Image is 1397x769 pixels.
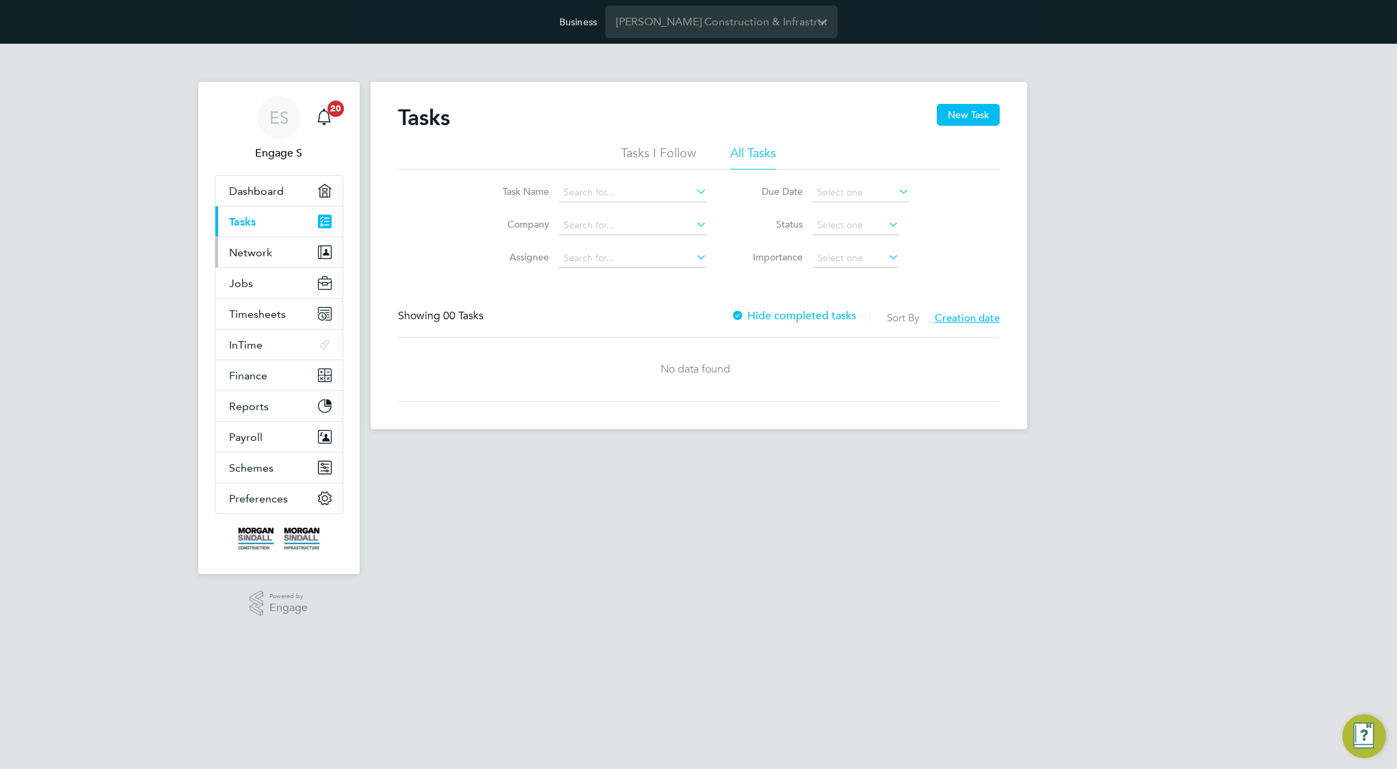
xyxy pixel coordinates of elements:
[229,431,263,444] span: Payroll
[215,268,343,298] button: Jobs
[250,591,308,617] a: Powered byEngage
[215,483,343,513] button: Preferences
[328,100,344,117] span: 20
[937,104,1000,126] button: New Task
[741,218,803,230] label: Status
[741,185,803,198] label: Due Date
[559,183,707,202] input: Search for...
[1342,714,1386,758] button: Engage Resource Center
[215,528,343,550] a: Go to home page
[559,249,707,268] input: Search for...
[229,215,256,228] span: Tasks
[731,309,856,323] label: Hide completed tasks
[215,360,343,390] button: Finance
[488,218,549,230] label: Company
[229,338,263,351] span: InTime
[621,145,696,170] li: Tasks I Follow
[215,176,343,206] a: Dashboard
[269,591,308,602] span: Powered by
[310,96,338,139] a: 20
[229,246,272,259] span: Network
[215,206,343,237] a: Tasks
[443,309,483,323] span: 00 Tasks
[741,251,803,263] label: Importance
[269,109,289,126] span: ES
[229,461,274,474] span: Schemes
[730,145,776,170] li: All Tasks
[812,183,909,202] input: Select one
[229,492,288,505] span: Preferences
[812,216,899,235] input: Select one
[229,277,253,290] span: Jobs
[229,400,269,413] span: Reports
[229,369,267,382] span: Finance
[398,104,450,131] h2: Tasks
[229,185,284,198] span: Dashboard
[488,251,549,263] label: Assignee
[935,311,1000,324] span: Creation date
[812,249,899,268] input: Select one
[198,82,360,574] nav: Main navigation
[559,16,597,28] label: Business
[398,362,993,377] div: No data found
[215,453,343,483] button: Schemes
[215,145,343,161] span: Engage S
[215,299,343,329] button: Timesheets
[269,602,308,614] span: Engage
[887,311,919,324] label: Sort By
[215,391,343,421] button: Reports
[229,308,286,321] span: Timesheets
[559,216,707,235] input: Search for...
[398,309,486,323] div: Showing
[215,237,343,267] button: Network
[215,96,343,161] a: ESEngage S
[488,185,549,198] label: Task Name
[238,528,320,550] img: morgansindall-logo-retina.png
[215,422,343,452] button: Payroll
[215,329,343,360] button: InTime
